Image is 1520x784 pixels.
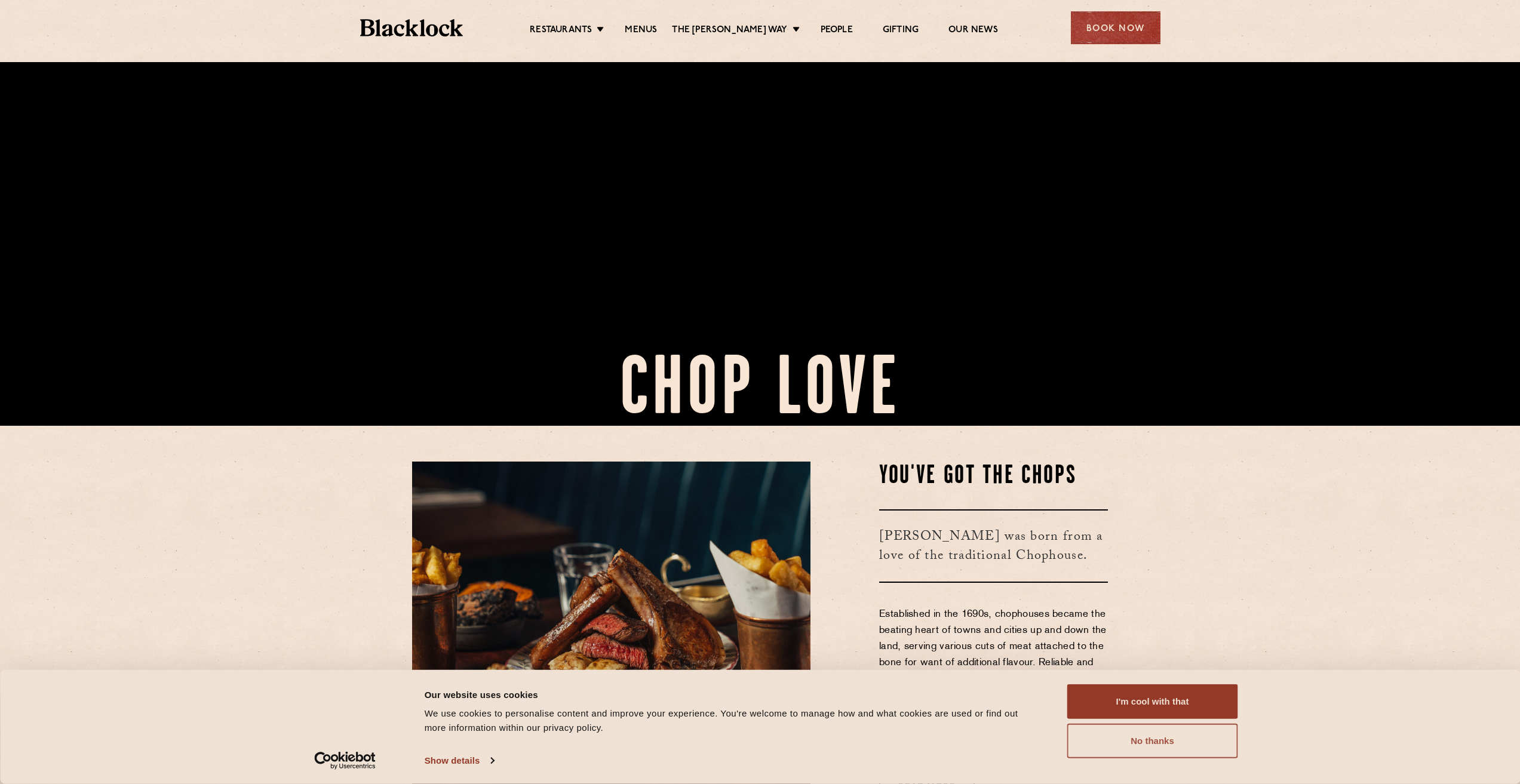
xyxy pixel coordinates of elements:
button: I'm cool with that [1067,684,1238,719]
a: Our News [948,24,998,38]
div: We use cookies to personalise content and improve your experience. You're welcome to manage how a... [425,706,1040,735]
a: Show details [425,752,494,770]
a: Usercentrics Cookiebot - opens in a new window [293,752,397,770]
img: BL_Textured_Logo-footer-cropped.svg [360,19,463,36]
a: People [821,24,853,38]
button: No thanks [1067,724,1238,758]
a: The [PERSON_NAME] Way [672,24,787,38]
div: Our website uses cookies [425,687,1040,702]
div: Book Now [1071,11,1160,44]
h2: You've Got The Chops [879,462,1108,491]
a: Gifting [883,24,919,38]
p: Established in the 1690s, chophouses became the beating heart of towns and cities up and down the... [879,607,1108,752]
a: Restaurants [530,24,592,38]
h3: [PERSON_NAME] was born from a love of the traditional Chophouse. [879,509,1108,583]
a: Menus [625,24,657,38]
